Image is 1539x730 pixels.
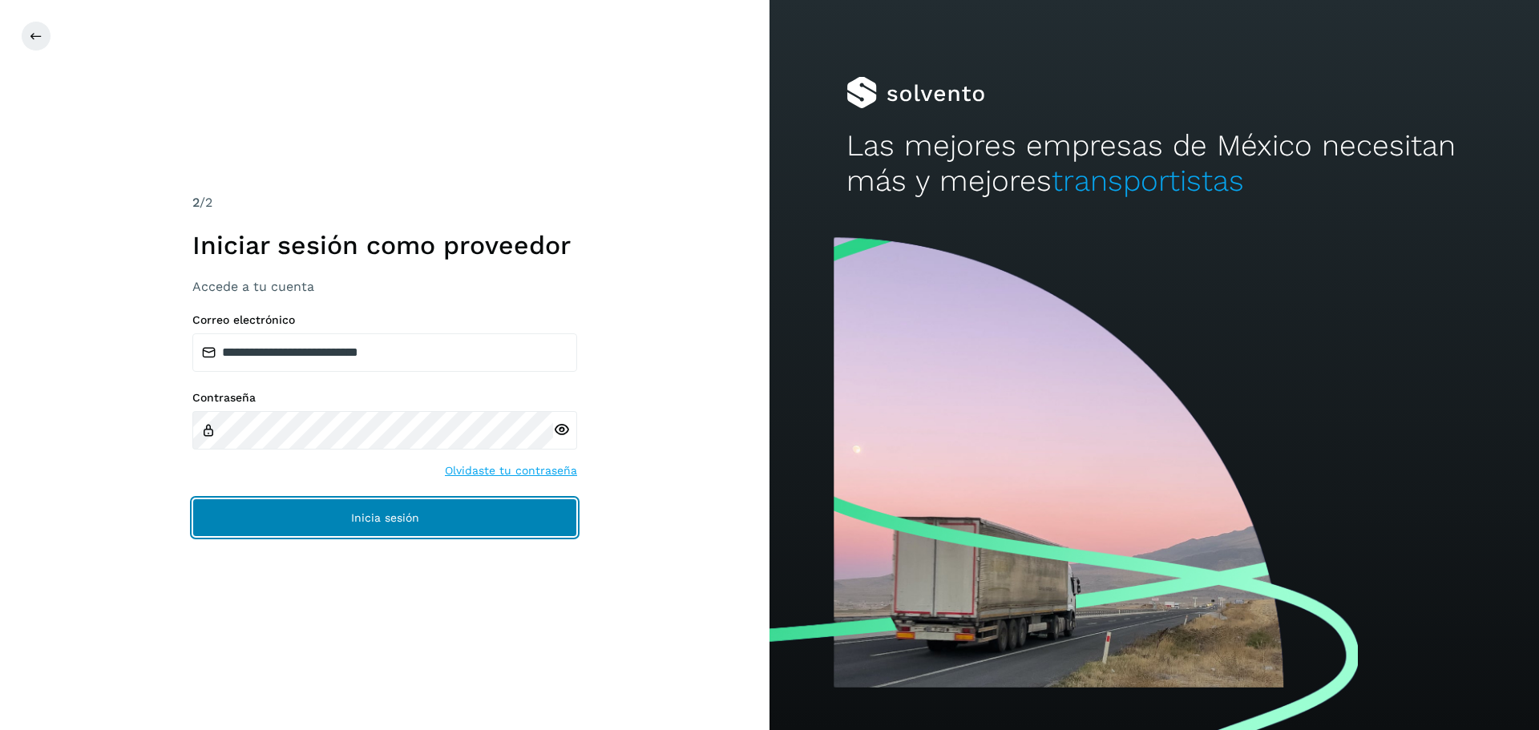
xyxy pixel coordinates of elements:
h1: Iniciar sesión como proveedor [192,230,577,260]
button: Inicia sesión [192,498,577,537]
h3: Accede a tu cuenta [192,279,577,294]
label: Correo electrónico [192,313,577,327]
h2: Las mejores empresas de México necesitan más y mejores [846,128,1462,200]
span: Inicia sesión [351,512,419,523]
span: 2 [192,195,200,210]
a: Olvidaste tu contraseña [445,462,577,479]
span: transportistas [1052,163,1244,198]
div: /2 [192,193,577,212]
label: Contraseña [192,391,577,405]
